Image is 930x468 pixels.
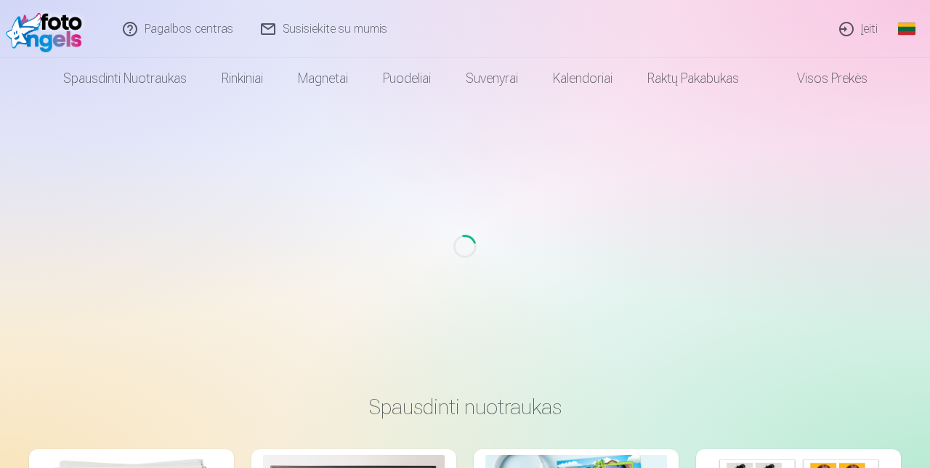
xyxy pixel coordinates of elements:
[365,58,448,99] a: Puodeliai
[630,58,756,99] a: Raktų pakabukas
[46,58,204,99] a: Spausdinti nuotraukas
[6,6,89,52] img: /fa2
[756,58,885,99] a: Visos prekės
[204,58,280,99] a: Rinkiniai
[535,58,630,99] a: Kalendoriai
[280,58,365,99] a: Magnetai
[448,58,535,99] a: Suvenyrai
[41,394,889,420] h3: Spausdinti nuotraukas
